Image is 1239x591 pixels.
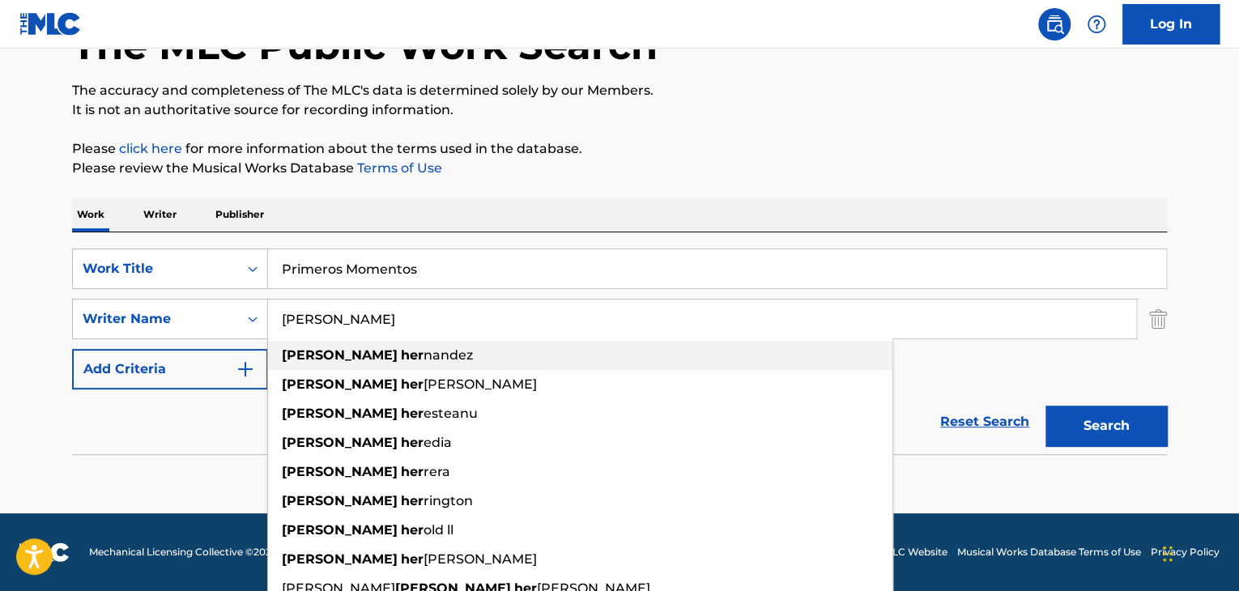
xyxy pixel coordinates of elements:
[72,198,109,232] p: Work
[1038,8,1071,40] a: Public Search
[72,249,1167,454] form: Search Form
[1151,545,1220,559] a: Privacy Policy
[424,376,537,392] span: [PERSON_NAME]
[354,160,442,176] a: Terms of Use
[236,359,255,379] img: 9d2ae6d4665cec9f34b9.svg
[1045,406,1167,446] button: Search
[401,406,424,421] strong: her
[424,406,478,421] span: esteanu
[401,464,424,479] strong: her
[282,347,398,363] strong: [PERSON_NAME]
[1163,529,1173,578] div: Arrastrar
[72,100,1167,120] p: It is not an authoritative source for recording information.
[401,347,424,363] strong: her
[89,545,277,559] span: Mechanical Licensing Collective © 2025
[19,12,82,36] img: MLC Logo
[401,522,424,538] strong: her
[72,159,1167,178] p: Please review the Musical Works Database
[211,198,269,232] p: Publisher
[282,406,398,421] strong: [PERSON_NAME]
[1158,513,1239,591] div: Widget de chat
[282,551,398,567] strong: [PERSON_NAME]
[83,309,228,329] div: Writer Name
[1158,513,1239,591] iframe: Chat Widget
[424,551,537,567] span: [PERSON_NAME]
[424,435,452,450] span: edia
[1149,299,1167,339] img: Delete Criterion
[424,493,473,508] span: rington
[72,139,1167,159] p: Please for more information about the terms used in the database.
[932,404,1037,440] a: Reset Search
[282,376,398,392] strong: [PERSON_NAME]
[1122,4,1220,45] a: Log In
[401,551,424,567] strong: her
[138,198,181,232] p: Writer
[424,522,453,538] span: old ll
[282,522,398,538] strong: [PERSON_NAME]
[282,464,398,479] strong: [PERSON_NAME]
[1080,8,1113,40] div: Help
[1087,15,1106,34] img: help
[957,545,1141,559] a: Musical Works Database Terms of Use
[19,542,70,562] img: logo
[119,141,182,156] a: click here
[1045,15,1064,34] img: search
[72,81,1167,100] p: The accuracy and completeness of The MLC's data is determined solely by our Members.
[424,464,450,479] span: rera
[401,493,424,508] strong: her
[401,435,424,450] strong: her
[863,545,947,559] a: The MLC Website
[282,435,398,450] strong: [PERSON_NAME]
[83,259,228,278] div: Work Title
[401,376,424,392] strong: her
[424,347,473,363] span: nandez
[72,349,268,389] button: Add Criteria
[282,493,398,508] strong: [PERSON_NAME]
